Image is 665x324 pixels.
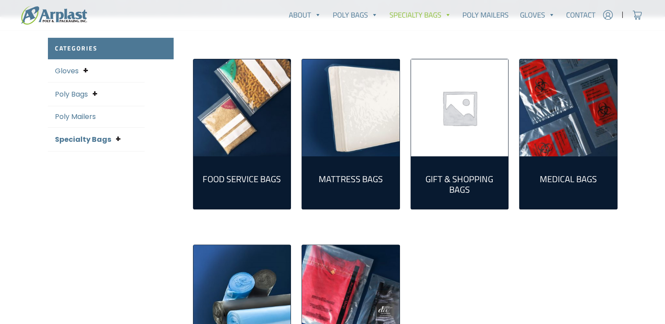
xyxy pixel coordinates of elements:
h2: Food Service Bags [200,174,284,184]
a: Poly Mailers [457,6,514,24]
h2: Gift & Shopping Bags [418,174,501,195]
a: Specialty Bags [384,6,457,24]
img: Food Service Bags [193,59,291,157]
a: Poly Mailers [55,112,96,122]
a: Contact [560,6,601,24]
a: Gloves [55,66,79,76]
img: Mattress Bags [302,59,400,157]
a: Visit product category Mattress Bags [302,59,400,157]
a: Specialty Bags [55,134,111,144]
a: About [283,6,327,24]
a: Visit product category Food Service Bags [193,59,291,157]
span: | [621,10,624,20]
a: Visit product category Food Service Bags [200,163,284,191]
a: Gloves [514,6,561,24]
a: Poly Bags [327,6,384,24]
a: Visit product category Gift & Shopping Bags [411,59,509,157]
a: Visit product category Medical Bags [520,59,617,157]
h2: Mattress Bags [309,174,392,184]
h2: Categories [48,38,174,59]
a: Visit product category Gift & Shopping Bags [418,163,501,202]
img: Gift & Shopping Bags [411,59,509,157]
h2: Medical Bags [527,174,610,184]
a: Visit product category Medical Bags [527,163,610,191]
img: Medical Bags [520,59,617,157]
img: logo [21,6,87,25]
a: Visit product category Mattress Bags [309,163,392,191]
a: Poly Bags [55,89,88,99]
